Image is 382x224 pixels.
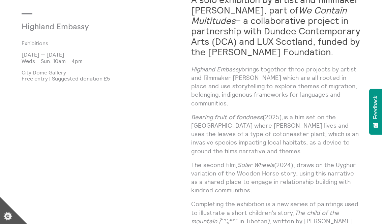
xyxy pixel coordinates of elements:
[237,161,274,169] em: Solar Wheels
[22,58,191,64] p: Weds – Sun, 10am – 4pm
[373,96,379,119] span: Feedback
[22,75,191,82] p: Free entry | Suggested donation £5
[191,113,361,155] p: (2025) is a film set on the [GEOGRAPHIC_DATA] where [PERSON_NAME] lives and uses the leaves of a ...
[191,161,361,195] p: The second film, (2024), draws on the Uyghur variation of the Wooden Horse story, using this narr...
[22,23,135,32] p: Highland Embassy
[282,113,284,121] em: ,
[191,113,263,121] em: Bearing fruit of fondness
[191,4,347,26] em: We Contain Multitudes
[22,40,180,46] a: Exhibitions
[22,52,191,58] p: [DATE] — [DATE]
[191,65,361,107] p: brings together three projects by artist and filmmaker [PERSON_NAME] which are all rooted in plac...
[22,69,191,75] p: City Dome Gallery
[191,65,241,73] em: Highland Embassy
[369,89,382,135] button: Feedback - Show survey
